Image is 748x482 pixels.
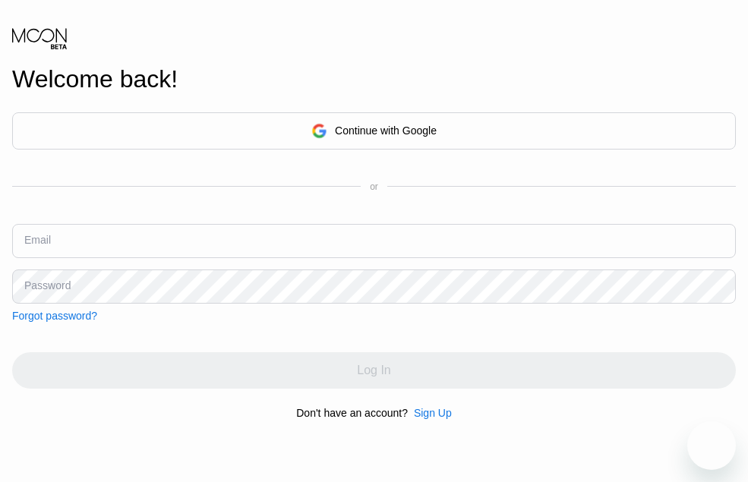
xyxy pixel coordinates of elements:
[408,407,452,419] div: Sign Up
[12,310,97,322] div: Forgot password?
[12,65,736,93] div: Welcome back!
[296,407,408,419] div: Don't have an account?
[24,279,71,291] div: Password
[24,234,51,246] div: Email
[12,112,736,150] div: Continue with Google
[414,407,452,419] div: Sign Up
[335,124,437,137] div: Continue with Google
[687,421,736,470] iframe: Button to launch messaging window
[370,181,378,192] div: or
